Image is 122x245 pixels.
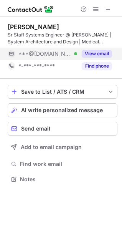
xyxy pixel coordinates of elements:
button: Reveal Button [82,50,112,58]
div: Save to List / ATS / CRM [21,89,104,95]
button: Find work email [8,159,117,169]
button: AI write personalized message [8,103,117,117]
span: ***@[DOMAIN_NAME] [18,50,71,57]
button: Notes [8,174,117,185]
button: Send email [8,122,117,136]
span: Add to email campaign [21,144,82,150]
img: ContactOut v5.3.10 [8,5,54,14]
span: Send email [21,126,50,132]
button: Reveal Button [82,62,112,70]
button: save-profile-one-click [8,85,117,99]
span: Find work email [20,161,114,167]
div: Sr Staff Systems Engineer @ [PERSON_NAME] | System Architecture and Design | Medical Devices | Te... [8,31,117,45]
span: Notes [20,176,114,183]
button: Add to email campaign [8,140,117,154]
span: AI write personalized message [21,107,103,113]
div: [PERSON_NAME] [8,23,59,31]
